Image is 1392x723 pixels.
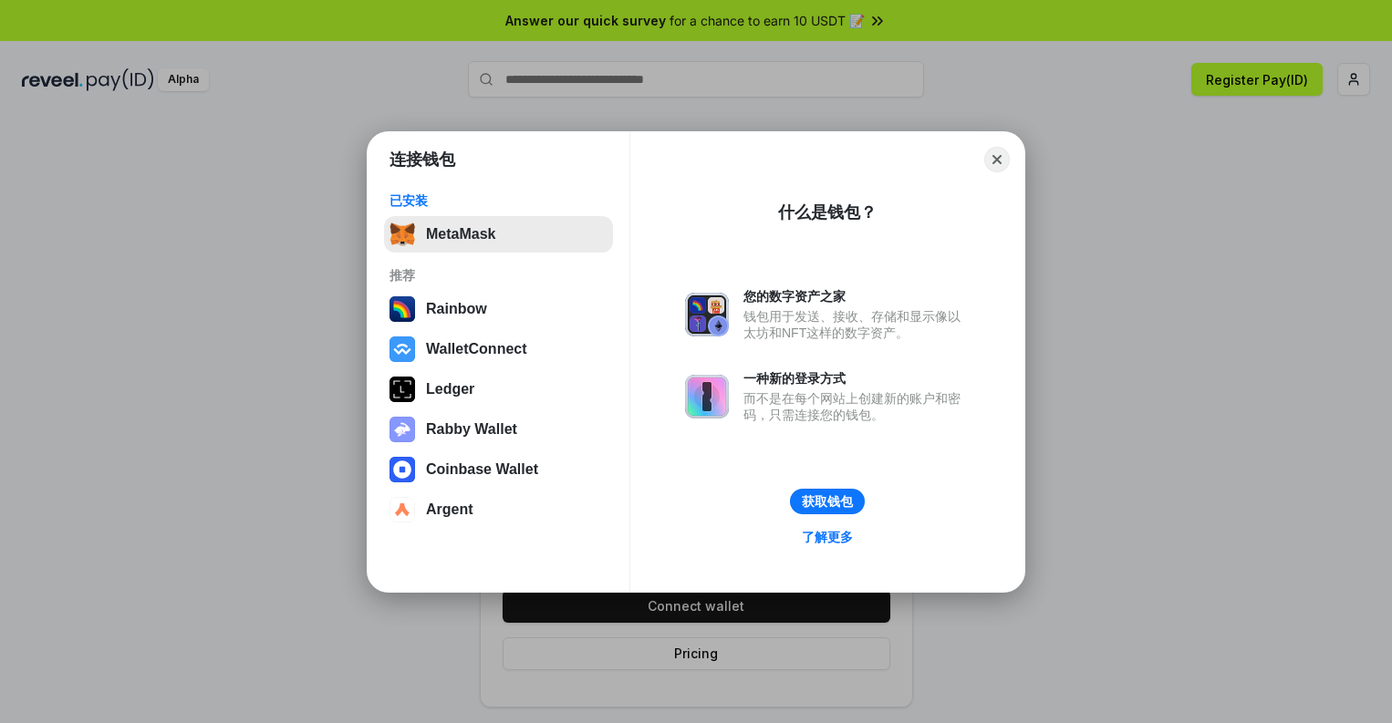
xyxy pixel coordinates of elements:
button: 获取钱包 [790,489,865,514]
div: Coinbase Wallet [426,461,538,478]
button: Coinbase Wallet [384,451,613,488]
div: 钱包用于发送、接收、存储和显示像以太坊和NFT这样的数字资产。 [743,308,970,341]
img: svg+xml,%3Csvg%20width%3D%2228%22%20height%3D%2228%22%20viewBox%3D%220%200%2028%2028%22%20fill%3D... [390,497,415,522]
div: MetaMask [426,226,495,243]
button: Close [984,147,1010,172]
img: svg+xml,%3Csvg%20width%3D%2228%22%20height%3D%2228%22%20viewBox%3D%220%200%2028%2028%22%20fill%3D... [390,336,415,362]
div: 您的数字资产之家 [743,288,970,305]
img: svg+xml,%3Csvg%20xmlns%3D%22http%3A%2F%2Fwww.w3.org%2F2000%2Fsvg%22%20fill%3D%22none%22%20viewBox... [390,417,415,442]
div: 一种新的登录方式 [743,370,970,387]
img: svg+xml,%3Csvg%20xmlns%3D%22http%3A%2F%2Fwww.w3.org%2F2000%2Fsvg%22%20fill%3D%22none%22%20viewBox... [685,375,729,418]
button: MetaMask [384,216,613,253]
img: svg+xml,%3Csvg%20fill%3D%22none%22%20height%3D%2233%22%20viewBox%3D%220%200%2035%2033%22%20width%... [390,222,415,247]
div: 什么是钱包？ [778,201,877,223]
div: Rainbow [426,301,487,317]
button: Argent [384,491,613,528]
div: 推荐 [390,267,608,284]
div: 已安装 [390,192,608,209]
button: Rainbow [384,291,613,327]
img: svg+xml,%3Csvg%20xmlns%3D%22http%3A%2F%2Fwww.w3.org%2F2000%2Fsvg%22%20fill%3D%22none%22%20viewBox... [685,293,729,336]
div: 获取钱包 [802,493,853,510]
div: Argent [426,501,473,518]
div: Rabby Wallet [426,421,517,438]
img: svg+xml,%3Csvg%20width%3D%22120%22%20height%3D%22120%22%20viewBox%3D%220%200%20120%20120%22%20fil... [390,296,415,322]
div: 而不是在每个网站上创建新的账户和密码，只需连接您的钱包。 [743,390,970,423]
h1: 连接钱包 [390,149,455,170]
button: WalletConnect [384,331,613,367]
div: 了解更多 [802,529,853,545]
img: svg+xml,%3Csvg%20width%3D%2228%22%20height%3D%2228%22%20viewBox%3D%220%200%2028%2028%22%20fill%3D... [390,457,415,482]
button: Rabby Wallet [384,411,613,448]
a: 了解更多 [791,525,864,549]
img: svg+xml,%3Csvg%20xmlns%3D%22http%3A%2F%2Fwww.w3.org%2F2000%2Fsvg%22%20width%3D%2228%22%20height%3... [390,377,415,402]
div: WalletConnect [426,341,527,357]
button: Ledger [384,371,613,408]
div: Ledger [426,381,474,398]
